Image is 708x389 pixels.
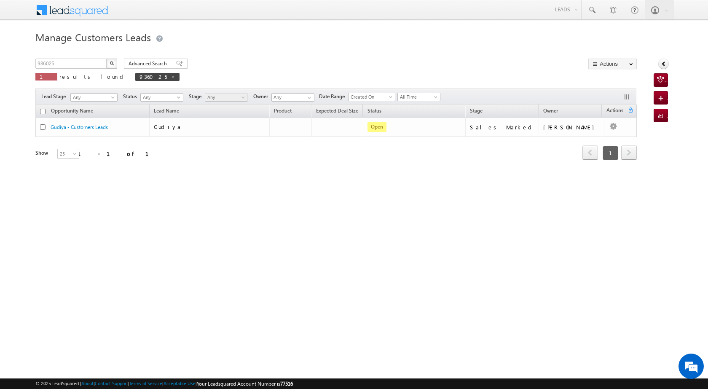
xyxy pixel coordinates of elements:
[164,381,196,386] a: Acceptable Use
[140,93,183,102] a: Any
[197,381,293,387] span: Your Leadsquared Account Number is
[141,94,181,101] span: Any
[205,94,245,101] span: Any
[543,107,558,114] span: Owner
[189,93,205,100] span: Stage
[123,93,140,100] span: Status
[95,381,128,386] a: Contact Support
[582,146,598,160] a: prev
[398,93,438,101] span: All Time
[205,93,248,102] a: Any
[253,93,271,100] span: Owner
[543,123,598,131] div: [PERSON_NAME]
[41,93,69,100] span: Lead Stage
[47,106,97,117] a: Opportunity Name
[139,73,167,80] span: 936025
[59,73,126,80] span: results found
[71,94,115,101] span: Any
[303,94,314,102] a: Show All Items
[397,93,440,101] a: All Time
[40,73,53,80] span: 1
[70,93,118,102] a: Any
[603,146,618,160] span: 1
[78,149,159,158] div: 1 - 1 of 1
[40,109,46,114] input: Check all records
[110,61,114,65] img: Search
[58,150,80,158] span: 25
[470,123,535,131] div: Sales Marked
[349,93,392,101] span: Created On
[150,106,183,117] span: Lead Name
[582,145,598,160] span: prev
[621,145,637,160] span: next
[154,123,182,130] span: Gudiya
[348,93,395,101] a: Created On
[316,107,358,114] span: Expected Deal Size
[35,380,293,388] span: © 2025 LeadSquared | | | | |
[51,107,93,114] span: Opportunity Name
[271,93,314,102] input: Type to Search
[280,381,293,387] span: 77516
[57,149,79,159] a: 25
[81,381,94,386] a: About
[274,107,292,114] span: Product
[602,106,628,117] span: Actions
[129,60,169,67] span: Advanced Search
[129,381,162,386] a: Terms of Service
[35,149,51,157] div: Show
[319,93,348,100] span: Date Range
[363,106,386,117] a: Status
[35,30,151,44] span: Manage Customers Leads
[466,106,487,117] a: Stage
[470,107,483,114] span: Stage
[367,122,386,132] span: Open
[51,124,108,130] a: Gudiya - Customers Leads
[621,146,637,160] a: next
[588,59,637,69] button: Actions
[312,106,362,117] a: Expected Deal Size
